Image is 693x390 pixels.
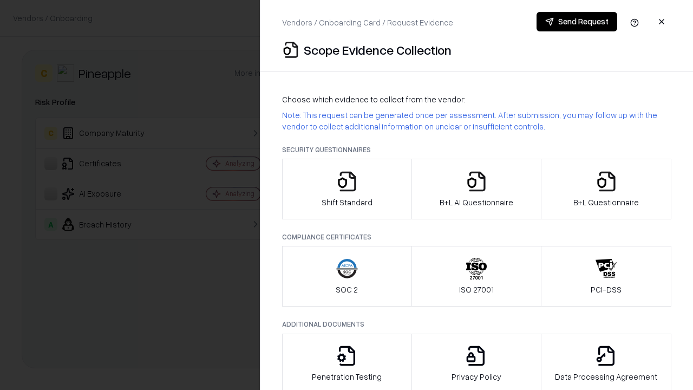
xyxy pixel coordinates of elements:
p: SOC 2 [336,284,358,295]
p: B+L Questionnaire [573,197,639,208]
p: Privacy Policy [452,371,501,382]
p: Shift Standard [322,197,372,208]
p: Note: This request can be generated once per assessment. After submission, you may follow up with... [282,109,671,132]
button: B+L Questionnaire [541,159,671,219]
button: Shift Standard [282,159,412,219]
p: PCI-DSS [591,284,622,295]
button: PCI-DSS [541,246,671,307]
p: ISO 27001 [459,284,494,295]
button: ISO 27001 [411,246,542,307]
button: B+L AI Questionnaire [411,159,542,219]
button: SOC 2 [282,246,412,307]
p: Choose which evidence to collect from the vendor: [282,94,671,105]
p: Compliance Certificates [282,232,671,242]
p: Additional Documents [282,320,671,329]
p: Penetration Testing [312,371,382,382]
p: B+L AI Questionnaire [440,197,513,208]
p: Security Questionnaires [282,145,671,154]
p: Data Processing Agreement [555,371,657,382]
button: Send Request [537,12,617,31]
p: Scope Evidence Collection [304,41,452,58]
p: Vendors / Onboarding Card / Request Evidence [282,17,453,28]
